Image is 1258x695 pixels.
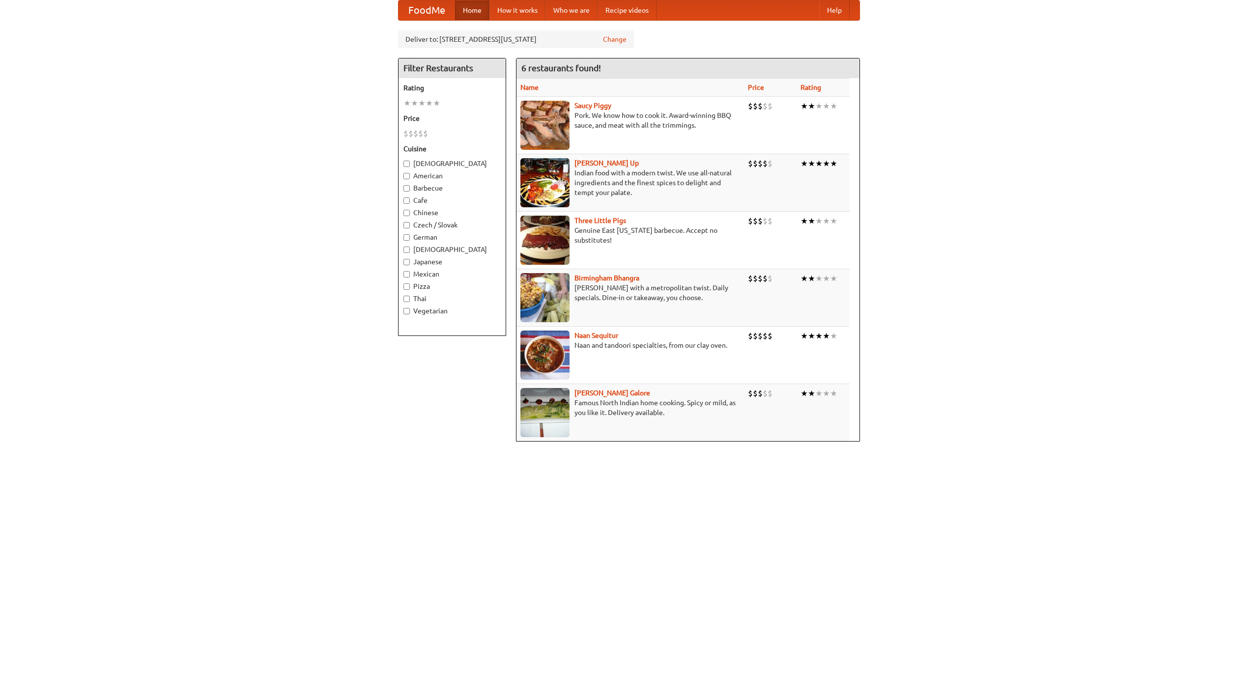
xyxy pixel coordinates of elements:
[403,161,410,167] input: [DEMOGRAPHIC_DATA]
[603,34,627,44] a: Change
[520,168,740,197] p: Indian food with a modern twist. We use all-natural ingredients and the finest spices to delight ...
[815,273,823,284] li: ★
[768,101,772,111] li: $
[748,216,753,226] li: $
[753,158,758,169] li: $
[763,273,768,284] li: $
[815,216,823,226] li: ★
[426,98,433,109] li: ★
[808,158,815,169] li: ★
[748,83,764,91] a: Price
[823,388,830,399] li: ★
[753,331,758,341] li: $
[403,173,410,179] input: American
[403,257,501,267] label: Japanese
[748,158,753,169] li: $
[403,220,501,230] label: Czech / Slovak
[574,274,639,282] a: Birmingham Bhangra
[819,0,850,20] a: Help
[403,144,501,154] h5: Cuisine
[418,98,426,109] li: ★
[545,0,598,20] a: Who we are
[403,247,410,253] input: [DEMOGRAPHIC_DATA]
[574,217,626,224] a: Three Little Pigs
[823,273,830,284] li: ★
[808,388,815,399] li: ★
[830,158,837,169] li: ★
[808,331,815,341] li: ★
[753,101,758,111] li: $
[520,216,570,265] img: littlepigs.jpg
[520,111,740,130] p: Pork. We know how to cook it. Award-winning BBQ sauce, and meat with all the trimmings.
[763,388,768,399] li: $
[403,269,501,279] label: Mexican
[830,331,837,341] li: ★
[830,273,837,284] li: ★
[815,331,823,341] li: ★
[403,306,501,316] label: Vegetarian
[801,158,808,169] li: ★
[403,296,410,302] input: Thai
[418,128,423,139] li: $
[403,271,410,278] input: Mexican
[753,273,758,284] li: $
[823,216,830,226] li: ★
[403,222,410,228] input: Czech / Slovak
[399,0,455,20] a: FoodMe
[801,388,808,399] li: ★
[801,331,808,341] li: ★
[403,234,410,241] input: German
[520,83,539,91] a: Name
[758,101,763,111] li: $
[403,259,410,265] input: Japanese
[753,216,758,226] li: $
[808,101,815,111] li: ★
[758,216,763,226] li: $
[403,283,410,290] input: Pizza
[574,389,650,397] a: [PERSON_NAME] Galore
[433,98,440,109] li: ★
[399,58,506,78] h4: Filter Restaurants
[758,273,763,284] li: $
[574,102,611,110] a: Saucy Piggy
[403,98,411,109] li: ★
[403,210,410,216] input: Chinese
[520,101,570,150] img: saucy.jpg
[758,388,763,399] li: $
[574,159,639,167] a: [PERSON_NAME] Up
[748,388,753,399] li: $
[403,183,501,193] label: Barbecue
[520,388,570,437] img: currygalore.jpg
[521,63,601,73] ng-pluralize: 6 restaurants found!
[808,273,815,284] li: ★
[753,388,758,399] li: $
[768,331,772,341] li: $
[403,281,501,291] label: Pizza
[801,216,808,226] li: ★
[768,388,772,399] li: $
[403,195,501,205] label: Cafe
[823,158,830,169] li: ★
[413,128,418,139] li: $
[403,113,501,123] h5: Price
[403,128,408,139] li: $
[768,273,772,284] li: $
[801,83,821,91] a: Rating
[574,332,618,339] a: Naan Sequitur
[763,158,768,169] li: $
[830,216,837,226] li: ★
[830,388,837,399] li: ★
[758,158,763,169] li: $
[748,331,753,341] li: $
[403,245,501,254] label: [DEMOGRAPHIC_DATA]
[748,101,753,111] li: $
[408,128,413,139] li: $
[823,101,830,111] li: ★
[520,283,740,303] p: [PERSON_NAME] with a metropolitan twist. Daily specials. Dine-in or takeaway, you choose.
